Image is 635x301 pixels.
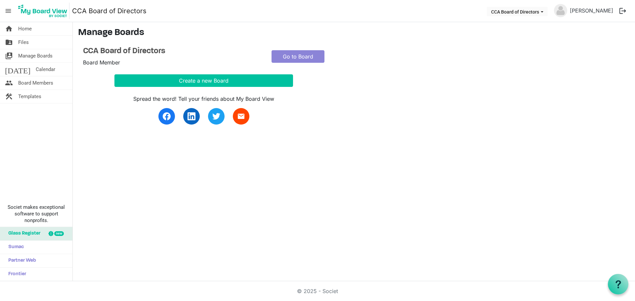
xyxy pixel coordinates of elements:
[5,76,13,90] span: people
[72,4,147,18] a: CCA Board of Directors
[5,241,24,254] span: Sumac
[163,112,171,120] img: facebook.svg
[188,112,195,120] img: linkedin.svg
[114,74,293,87] button: Create a new Board
[114,95,293,103] div: Spread the word! Tell your friends about My Board View
[567,4,616,17] a: [PERSON_NAME]
[16,3,69,19] img: My Board View Logo
[16,3,72,19] a: My Board View Logo
[78,27,630,39] h3: Manage Boards
[237,112,245,120] span: email
[5,22,13,35] span: home
[18,76,53,90] span: Board Members
[18,36,29,49] span: Files
[83,59,120,66] span: Board Member
[18,22,32,35] span: Home
[272,50,324,63] a: Go to Board
[3,204,69,224] span: Societ makes exceptional software to support nonprofits.
[616,4,630,18] button: logout
[212,112,220,120] img: twitter.svg
[5,254,36,267] span: Partner Web
[83,47,262,56] a: CCA Board of Directors
[5,90,13,103] span: construction
[5,227,40,240] span: Glass Register
[54,231,64,236] div: new
[2,5,15,17] span: menu
[5,49,13,62] span: switch_account
[18,90,41,103] span: Templates
[233,108,249,125] a: email
[5,63,30,76] span: [DATE]
[5,36,13,49] span: folder_shared
[554,4,567,17] img: no-profile-picture.svg
[487,7,548,16] button: CCA Board of Directors dropdownbutton
[5,268,26,281] span: Frontier
[36,63,55,76] span: Calendar
[18,49,53,62] span: Manage Boards
[297,288,338,294] a: © 2025 - Societ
